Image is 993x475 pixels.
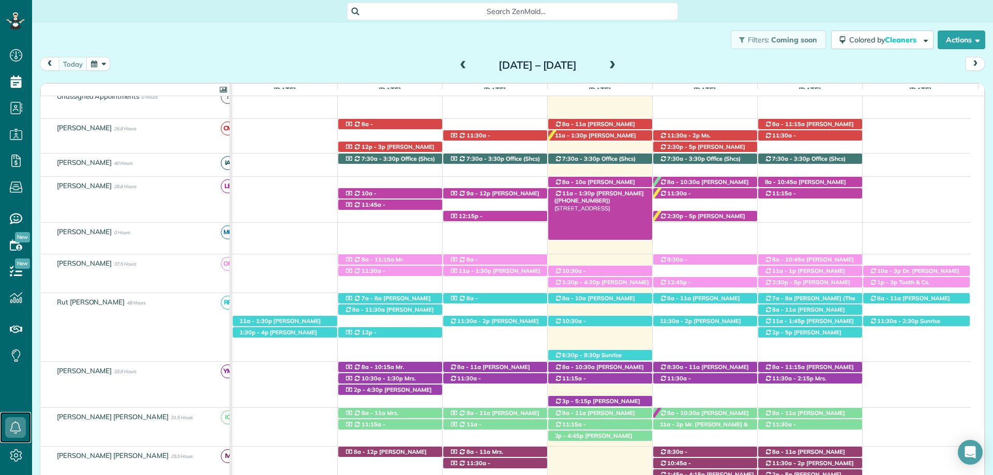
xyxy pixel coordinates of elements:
span: 0 Hours [141,94,157,100]
div: [STREET_ADDRESS][PERSON_NAME] [653,254,757,265]
div: [STREET_ADDRESS] [758,327,862,338]
div: 11940 [US_STATE] 181 - Fairhope, AL, 36532 [443,154,547,164]
span: [PERSON_NAME] ([PHONE_NUMBER]) [449,220,514,234]
span: 11:30a - 3p [449,132,491,146]
div: [STREET_ADDRESS] [443,293,547,304]
span: [PERSON_NAME] [55,227,114,236]
div: [STREET_ADDRESS][PERSON_NAME] [338,304,442,315]
div: [STREET_ADDRESS] [338,188,442,199]
div: [STREET_ADDRESS] [443,130,547,141]
span: 1p - 3p [877,279,898,286]
span: 8a - 10:30a [449,256,478,270]
span: Dr. [PERSON_NAME] ([PHONE_NUMBER], [PHONE_NUMBER]) [869,267,959,289]
div: [STREET_ADDRESS] [653,447,757,457]
div: [STREET_ADDRESS][PERSON_NAME] [443,447,547,457]
div: [STREET_ADDRESS] [443,458,547,469]
span: 11:45a - 3:15p [344,201,386,216]
span: [PERSON_NAME] ([PHONE_NUMBER]) [554,274,619,289]
span: 7a - 8a [361,295,382,302]
span: 11a - 1:30p [458,267,492,274]
h2: [DATE] – [DATE] [473,59,603,71]
span: Office (Shcs) ([PHONE_NUMBER]) [449,155,540,170]
div: [STREET_ADDRESS] [653,188,757,199]
span: CM [221,121,235,135]
span: [PERSON_NAME] ([PHONE_NUMBER]) [764,306,845,320]
span: 6:30p - 9:30p [562,351,600,359]
span: [PERSON_NAME] ([PHONE_NUMBER]) [449,382,514,396]
span: 10:30a - 1:15p [554,267,586,282]
span: [PERSON_NAME] ([PHONE_NUMBER]) [659,295,740,309]
span: 7:30a - 3:30p [562,155,600,162]
div: [STREET_ADDRESS] [338,373,442,384]
span: [PERSON_NAME] [55,158,114,166]
span: 8a - 10:30a [667,178,700,186]
span: [PERSON_NAME] [55,366,114,375]
div: [STREET_ADDRESS] [338,119,442,130]
div: Open Intercom Messenger [958,440,983,465]
span: [PERSON_NAME] ([PHONE_NUMBER]) [449,428,514,442]
span: 8a - 11:30a [352,306,385,313]
span: 8a - 10:15a [361,363,395,371]
div: [STREET_ADDRESS] [443,254,547,265]
div: [STREET_ADDRESS] [338,385,442,395]
span: 11:30a - 2:30p [877,317,919,325]
div: [STREET_ADDRESS] [548,177,652,188]
span: 8a - 11a [466,448,491,455]
span: [PERSON_NAME] ([PHONE_NUMBER]) [764,197,829,211]
span: [PERSON_NAME] ([PHONE_NUMBER]) [869,295,950,309]
span: Coming soon [771,35,818,44]
span: [PERSON_NAME] ([PHONE_NUMBER]) [659,409,749,424]
div: [STREET_ADDRESS] [548,188,652,199]
span: [PERSON_NAME] ([PHONE_NUMBER]) [764,459,854,474]
span: YM [221,364,235,378]
span: 11:30a - 2:15p [772,375,814,382]
span: [PERSON_NAME] (The Verandas) [764,295,855,309]
div: [STREET_ADDRESS] [548,293,652,304]
span: 12:15p - 2:45p [449,212,483,227]
div: [STREET_ADDRESS] [758,447,862,457]
span: 10a - 12:30p [344,190,377,204]
span: [PERSON_NAME] ([PHONE_NUMBER]) [659,143,745,158]
div: [STREET_ADDRESS] [758,254,862,265]
span: 9a - 12p [466,190,491,197]
div: [STREET_ADDRESS] [653,142,757,152]
span: 8a - 10a [562,178,586,186]
span: [PERSON_NAME] ([PHONE_NUMBER]) [659,197,724,211]
span: [PERSON_NAME] ([PHONE_NUMBER]) [449,267,540,282]
div: [STREET_ADDRESS] [443,362,547,373]
span: [PERSON_NAME] ([PHONE_NUMBER]) [554,432,633,447]
span: [PERSON_NAME] ([PHONE_NUMBER]) [659,212,745,227]
span: 8a - 11:30a [344,120,373,135]
span: 8a - 11:15a [361,256,395,263]
div: 11940 [US_STATE] 181 - Fairhope, AL, 36532 [653,154,757,164]
span: Mrs. [PERSON_NAME] ([PHONE_NUMBER], [PHONE_NUMBER]) [344,375,416,404]
span: [PERSON_NAME] ([PHONE_NUMBER]) [554,382,619,396]
span: [PERSON_NAME] ([PHONE_NUMBER]) [344,306,434,320]
div: [STREET_ADDRESS] [758,119,862,130]
span: [PERSON_NAME] [55,259,114,267]
span: [PERSON_NAME] ([PHONE_NUMBER]) [764,178,846,193]
span: 8a - 10:30a [562,363,595,371]
span: RP [221,296,235,310]
div: [STREET_ADDRESS] [338,362,442,373]
span: 8:30a - 10:15a [659,448,688,463]
span: [PERSON_NAME] ([PHONE_NUMBER]) [659,382,724,396]
div: [STREET_ADDRESS] [233,316,337,327]
span: 8a - 11a [466,409,491,417]
div: [STREET_ADDRESS][PERSON_NAME] [653,277,757,288]
span: 11:30a - 2:30p [449,375,482,389]
span: 2:30p - 5p [667,212,697,220]
div: [STREET_ADDRESS] [548,431,652,441]
span: [PERSON_NAME] ([PHONE_NUMBER]) [449,190,539,204]
span: [DATE] [586,86,613,94]
span: 12p - 3:45p [344,329,377,343]
div: [STREET_ADDRESS] [548,419,652,430]
div: [STREET_ADDRESS] [758,458,862,469]
span: [PERSON_NAME] ([PHONE_NUMBER]) [344,448,427,463]
div: [STREET_ADDRESS] [758,304,862,315]
span: [PERSON_NAME] ([PHONE_NUMBER]) [554,190,644,204]
div: [STREET_ADDRESS] [863,277,970,288]
div: [STREET_ADDRESS] [758,293,862,304]
span: [PERSON_NAME] ([PHONE_NUMBER]) [344,197,413,211]
span: 11a - 1:45p [449,421,482,435]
